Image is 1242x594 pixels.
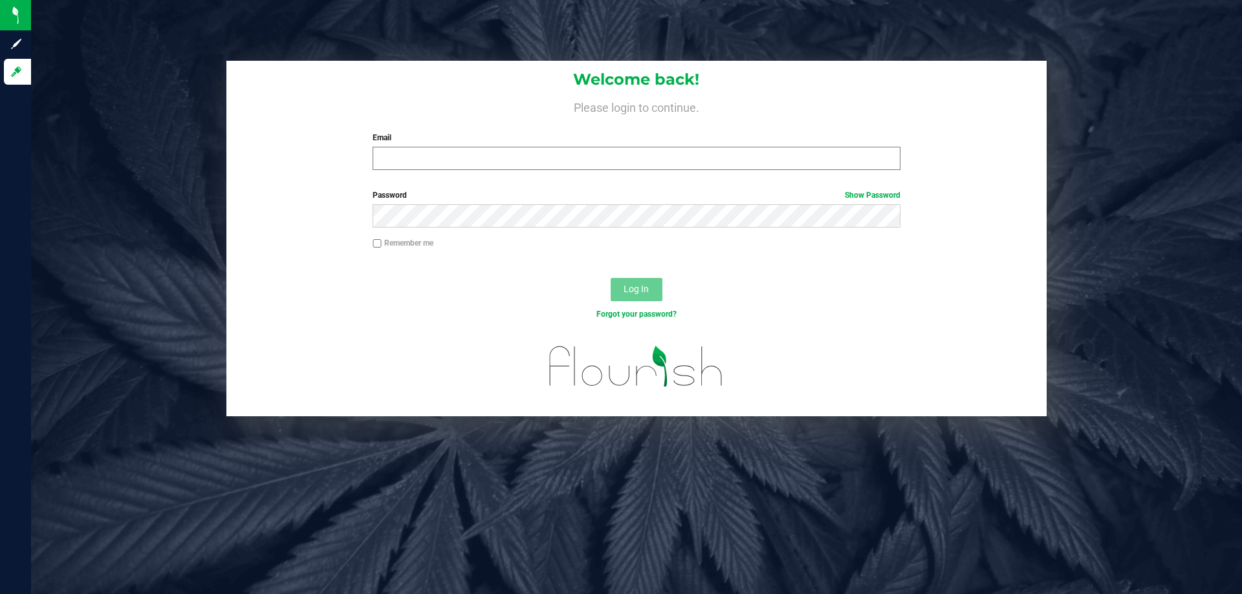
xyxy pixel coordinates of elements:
[226,71,1047,88] h1: Welcome back!
[534,334,739,399] img: flourish_logo.svg
[226,98,1047,114] h4: Please login to continue.
[624,284,649,294] span: Log In
[10,37,23,50] inline-svg: Sign up
[373,239,382,248] input: Remember me
[596,310,677,319] a: Forgot your password?
[10,65,23,78] inline-svg: Log in
[373,237,433,249] label: Remember me
[611,278,662,301] button: Log In
[373,132,900,143] label: Email
[373,191,407,200] span: Password
[845,191,900,200] a: Show Password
